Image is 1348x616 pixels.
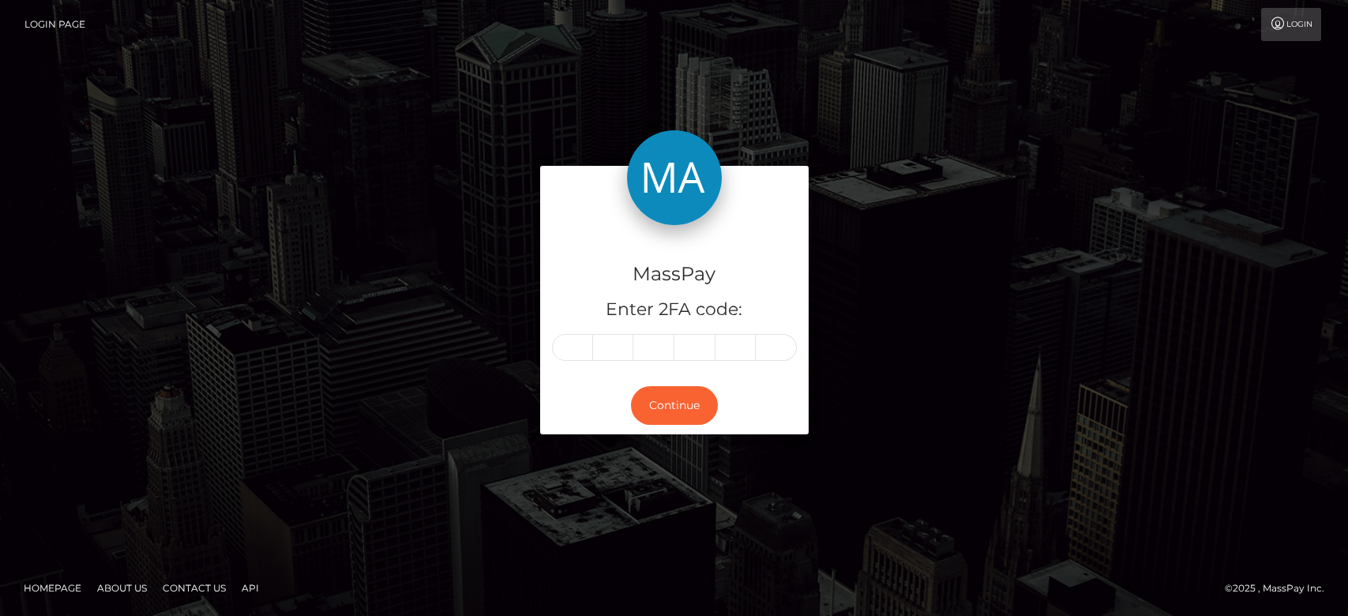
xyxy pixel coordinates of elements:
[631,386,718,425] button: Continue
[552,298,797,322] h5: Enter 2FA code:
[24,8,85,41] a: Login Page
[156,576,232,600] a: Contact Us
[17,576,88,600] a: Homepage
[1225,580,1336,597] div: © 2025 , MassPay Inc.
[1261,8,1321,41] a: Login
[552,261,797,288] h4: MassPay
[91,576,153,600] a: About Us
[235,576,265,600] a: API
[627,130,722,225] img: MassPay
